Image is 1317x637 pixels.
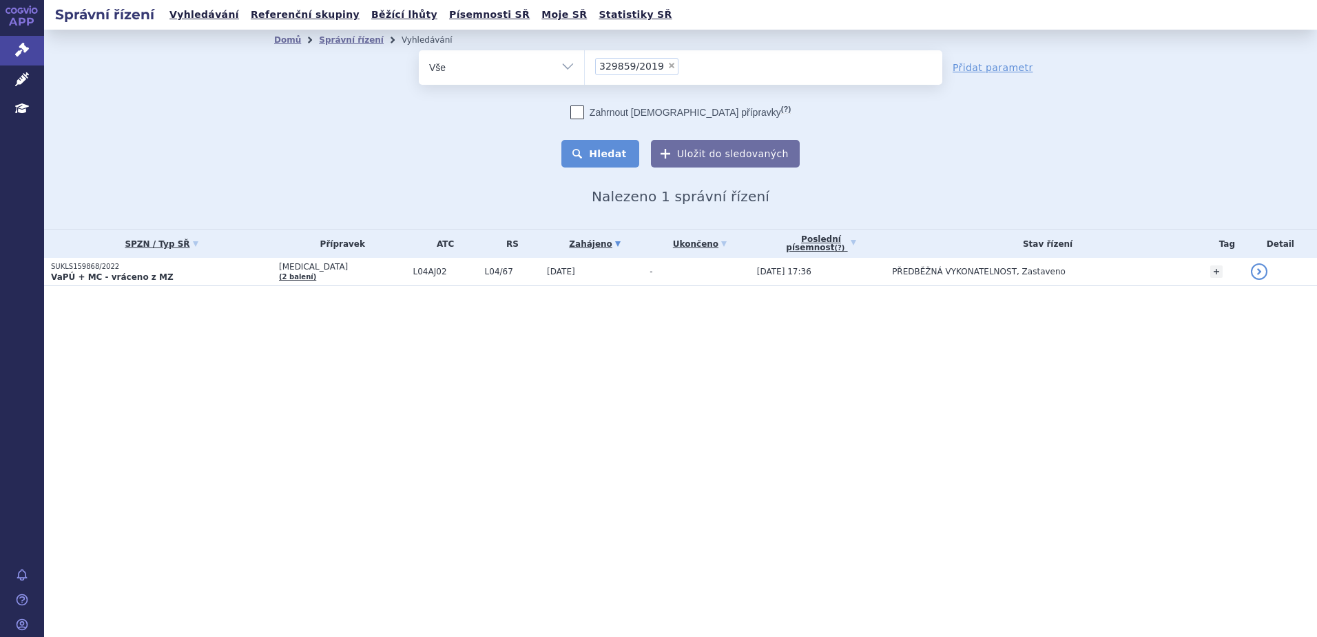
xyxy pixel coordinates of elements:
abbr: (?) [834,244,844,252]
a: Zahájeno [547,234,643,254]
a: Správní řízení [319,35,384,45]
a: Poslednípísemnost(?) [757,230,885,258]
a: Domů [274,35,301,45]
th: Přípravek [272,230,406,258]
span: [MEDICAL_DATA] [279,262,406,272]
a: + [1210,265,1223,278]
input: 329859/2019 [683,57,769,74]
a: (2 balení) [279,273,316,281]
span: × [667,61,676,70]
strong: VaPÚ + MC - vráceno z MZ [51,272,174,282]
span: 329859/2019 [599,61,664,71]
a: Běžící lhůty [367,6,442,24]
a: Referenční skupiny [247,6,364,24]
p: SUKLS159868/2022 [51,262,272,272]
a: Ukončeno [650,234,750,254]
th: Stav řízení [885,230,1203,258]
span: [DATE] [547,267,575,276]
span: L04/67 [485,267,540,276]
a: Písemnosti SŘ [445,6,534,24]
a: Přidat parametr [953,61,1033,74]
h2: Správní řízení [44,5,165,24]
a: SPZN / Typ SŘ [51,234,272,254]
th: Detail [1244,230,1317,258]
span: PŘEDBĚŽNÁ VYKONATELNOST, Zastaveno [892,267,1066,276]
span: Nalezeno 1 správní řízení [592,188,769,205]
span: [DATE] 17:36 [757,267,811,276]
th: Tag [1203,230,1244,258]
a: Statistiky SŘ [594,6,676,24]
span: - [650,267,652,276]
th: RS [478,230,540,258]
th: ATC [406,230,478,258]
a: Vyhledávání [165,6,243,24]
label: Zahrnout [DEMOGRAPHIC_DATA] přípravky [570,105,791,119]
abbr: (?) [781,105,791,114]
button: Uložit do sledovaných [651,140,800,168]
a: detail [1251,263,1267,280]
button: Hledat [561,140,639,168]
a: Moje SŘ [537,6,591,24]
span: L04AJ02 [413,267,478,276]
li: Vyhledávání [402,30,470,50]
